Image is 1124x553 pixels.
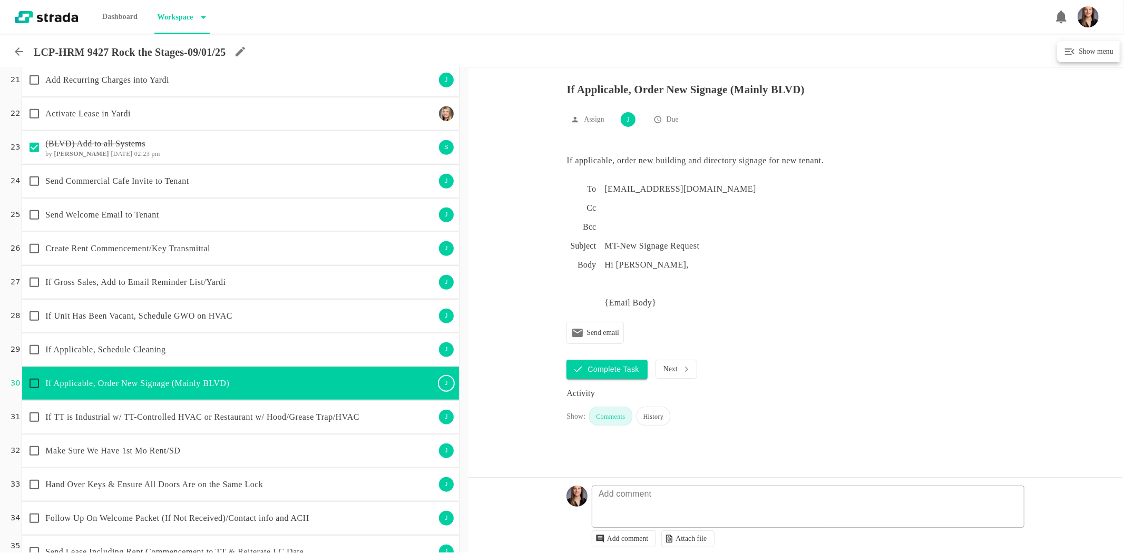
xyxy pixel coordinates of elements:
p: Assign [584,114,604,125]
p: 25 [11,209,20,221]
p: If Applicable, Order New Signage (Mainly BLVD) [566,75,1025,96]
div: J [438,240,455,257]
p: Follow Up On Welcome Packet (If Not Received)/Contact info and ACH [45,512,435,525]
p: Dashboard [99,6,141,27]
img: strada-logo [15,11,78,23]
p: 32 [11,445,20,457]
div: J [620,111,637,128]
p: Send Welcome Email to Tenant [45,209,435,221]
p: LCP-HRM 9427 Rock the Stages-09/01/25 [34,46,226,58]
div: Show: [566,411,585,426]
h6: Body [566,259,596,271]
h6: Subject [566,240,596,252]
p: Due [667,114,679,125]
div: J [438,510,455,527]
p: 24 [11,175,20,187]
p: Create Rent Commencement/Key Transmittal [45,242,435,255]
h6: Bcc [566,221,596,233]
p: 23 [11,142,20,153]
p: 30 [11,378,20,389]
div: J [438,409,455,426]
h6: by [DATE] 02:23 pm [45,150,435,157]
p: 22 [11,108,20,120]
p: 28 [11,310,20,322]
p: 26 [11,243,20,254]
p: 31 [11,411,20,423]
p: {Email Body} [604,297,689,309]
div: J [438,308,455,324]
h6: Show menu [1076,45,1113,58]
p: 29 [11,344,20,355]
img: Headshot_Vertical.jpg [1078,6,1099,27]
div: J [438,206,455,223]
p: Add comment [607,535,649,543]
p: Send email [587,329,619,337]
p: Hi [PERSON_NAME], [604,259,689,271]
div: Activity [566,387,1025,400]
h6: Cc [566,202,596,214]
p: 27 [11,276,20,288]
p: If Applicable, Schedule Cleaning [45,343,435,356]
p: 34 [11,512,20,524]
div: MT-New Signage Request [604,240,699,252]
div: J [438,72,455,88]
div: J [438,442,455,459]
div: J [438,173,455,190]
p: (BLVD) Add to all Systems [45,137,435,150]
p: Hand Over Keys & Ensure All Doors Are on the Same Lock [45,478,435,491]
p: If Gross Sales, Add to Email Reminder List/Yardi [45,276,435,289]
div: J [438,274,455,291]
img: Maggie Keasling [439,106,454,121]
p: Add comment [593,488,657,500]
p: Next [663,365,678,373]
p: If Unit Has Been Vacant, Schedule GWO on HVAC [45,310,435,322]
div: J [438,375,455,392]
p: Workspace [154,7,193,28]
p: Activate Lease in Yardi [45,107,435,120]
p: Attach file [676,535,707,543]
div: J [438,476,455,493]
p: Add Recurring Charges into Yardi [45,74,435,86]
p: 35 [11,540,20,552]
div: S [438,139,455,156]
p: If TT is Industrial w/ TT-Controlled HVAC or Restaurant w/ Hood/Grease Trap/HVAC [45,411,435,423]
div: [EMAIL_ADDRESS][DOMAIN_NAME] [604,183,756,195]
div: Comments [589,407,632,426]
span: If applicable, order new building and directory signage for new tenant. [566,156,824,165]
button: Complete Task [566,360,648,379]
img: Headshot_Vertical.jpg [566,486,588,507]
p: 21 [11,74,20,86]
p: Send Commercial Cafe Invite to Tenant [45,175,435,187]
div: J [438,341,455,358]
p: 33 [11,479,20,490]
div: History [637,407,671,426]
b: [PERSON_NAME] [54,150,110,157]
h6: To [566,183,596,195]
p: Make Sure We Have 1st Mo Rent/SD [45,445,435,457]
p: If Applicable, Order New Signage (Mainly BLVD) [45,377,435,390]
